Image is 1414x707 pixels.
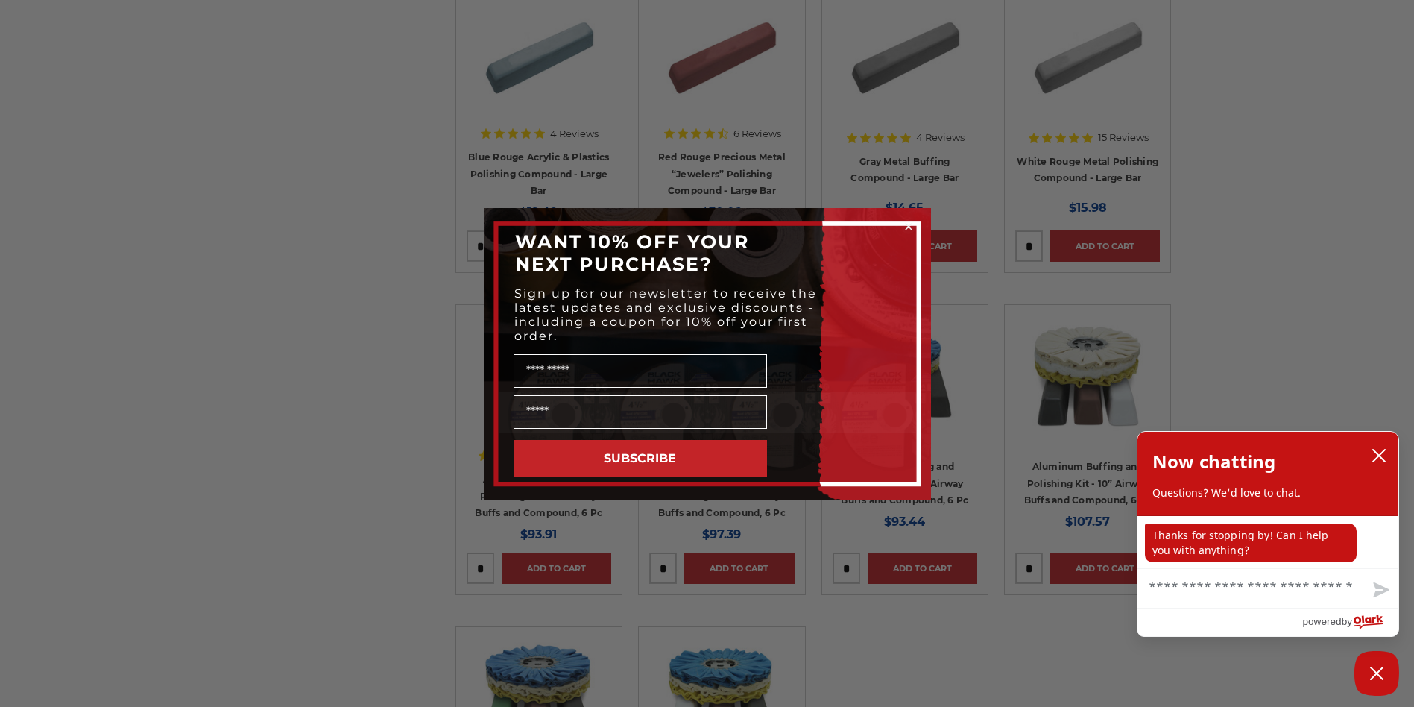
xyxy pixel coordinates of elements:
span: WANT 10% OFF YOUR NEXT PURCHASE? [515,230,749,275]
p: Thanks for stopping by! Can I help you with anything? [1145,524,1357,562]
button: Send message [1361,574,1398,608]
input: Email [514,395,767,429]
span: by [1342,612,1352,631]
button: Close dialog [901,219,916,234]
button: close chatbox [1367,444,1391,467]
button: SUBSCRIBE [514,440,767,477]
div: olark chatbox [1137,431,1399,637]
a: Powered by Olark [1302,609,1398,636]
span: powered [1302,612,1341,631]
p: Questions? We'd love to chat. [1152,486,1383,500]
div: chat [1137,516,1398,568]
button: Close Chatbox [1354,651,1399,696]
span: Sign up for our newsletter to receive the latest updates and exclusive discounts - including a co... [514,286,817,343]
h2: Now chatting [1152,447,1275,477]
